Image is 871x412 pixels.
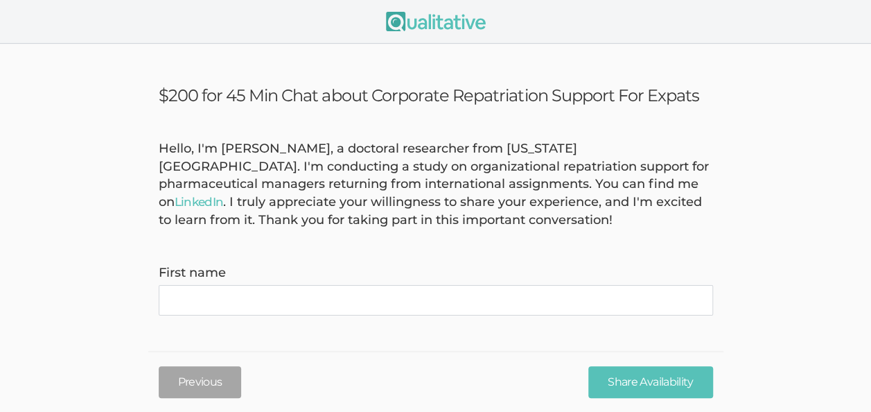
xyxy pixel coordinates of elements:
[588,366,712,398] input: Share Availability
[386,12,486,31] img: Qualitative
[159,264,713,282] label: First name
[159,366,242,398] button: Previous
[159,85,713,105] h3: $200 for 45 Min Chat about Corporate Repatriation Support For Expats
[148,140,723,230] div: Hello, I'm [PERSON_NAME], a doctoral researcher from [US_STATE][GEOGRAPHIC_DATA]. I'm conducting ...
[175,195,224,209] a: LinkedIn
